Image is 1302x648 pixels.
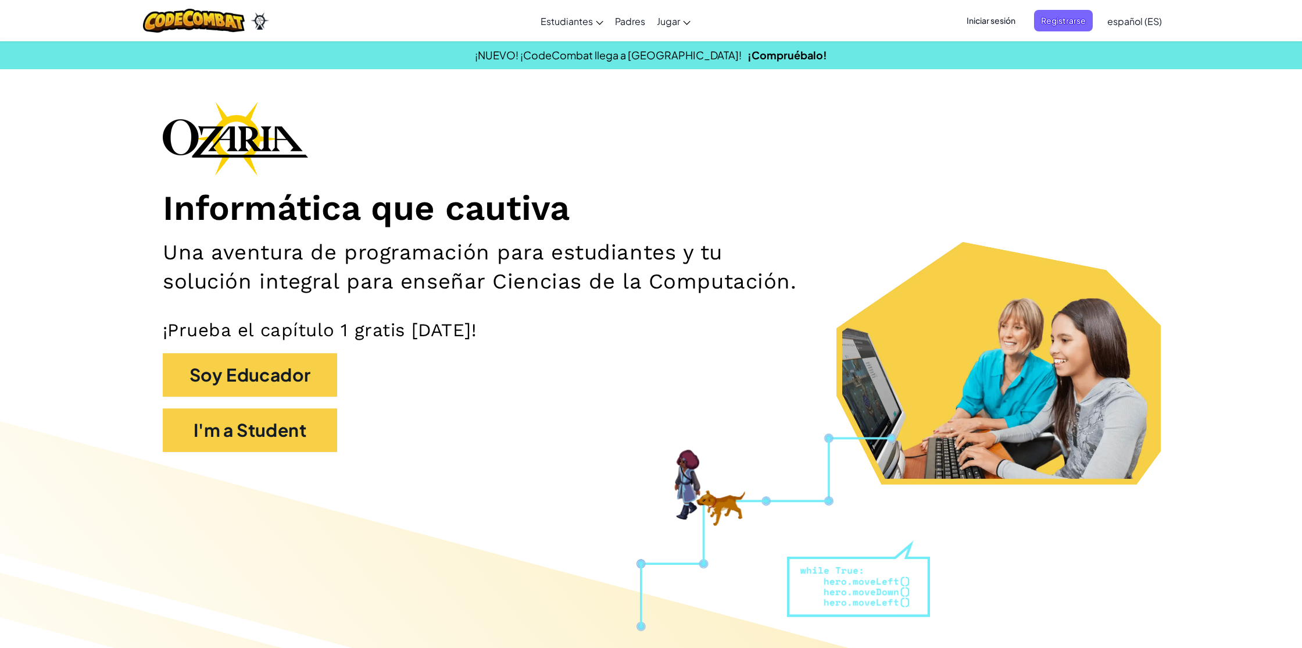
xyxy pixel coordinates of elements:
button: Registrarse [1034,10,1093,31]
img: Ozaria branding logo [163,101,308,176]
img: Ozaria [251,12,269,30]
button: Soy Educador [163,353,337,397]
a: Padres [609,5,651,37]
h1: Informática que cautiva [163,187,1139,230]
button: Iniciar sesión [960,10,1022,31]
a: ¡Compruébalo! [747,48,827,62]
span: ¡NUEVO! ¡CodeCombat llega a [GEOGRAPHIC_DATA]! [475,48,742,62]
img: CodeCombat logo [143,9,245,33]
span: Estudiantes [541,15,593,27]
p: ¡Prueba el capítulo 1 gratis [DATE]! [163,319,1139,341]
a: español (ES) [1101,5,1168,37]
span: español (ES) [1107,15,1162,27]
span: Jugar [657,15,680,27]
a: Estudiantes [535,5,609,37]
button: I'm a Student [163,408,337,452]
a: Jugar [651,5,696,37]
h2: Una aventura de programación para estudiantes y tu solución integral para enseñar Ciencias de la ... [163,238,817,295]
